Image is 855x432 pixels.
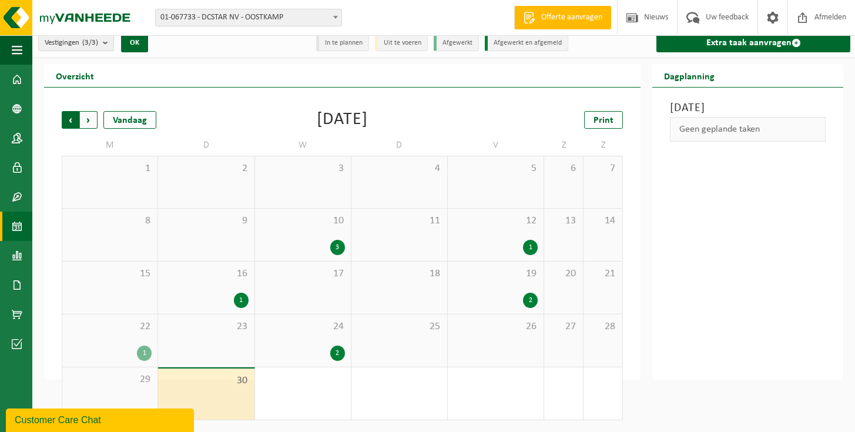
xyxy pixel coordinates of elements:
iframe: chat widget [6,406,196,432]
h2: Overzicht [44,64,106,87]
td: D [158,135,254,156]
span: 17 [261,267,345,280]
span: 1 [68,162,152,175]
span: 20 [550,267,577,280]
td: Z [584,135,623,156]
span: 16 [164,267,248,280]
button: Vestigingen(3/3) [38,34,114,51]
div: 1 [523,240,538,255]
span: 10 [261,215,345,227]
span: 01-067733 - DCSTAR NV - OOSTKAMP [155,9,342,26]
span: 3 [261,162,345,175]
a: Extra taak aanvragen [656,34,850,52]
span: 2 [164,162,248,175]
li: Afgewerkt en afgemeld [485,35,568,51]
div: Vandaag [103,111,156,129]
div: 1 [137,346,152,361]
span: 15 [68,267,152,280]
span: 4 [357,162,441,175]
span: 24 [261,320,345,333]
span: 13 [550,215,577,227]
span: 8 [68,215,152,227]
td: M [62,135,158,156]
span: 7 [589,162,616,175]
span: 22 [68,320,152,333]
li: Uit te voeren [375,35,428,51]
span: 27 [550,320,577,333]
td: W [255,135,351,156]
td: D [351,135,448,156]
li: Afgewerkt [434,35,479,51]
span: 18 [357,267,441,280]
span: 5 [454,162,538,175]
span: Vestigingen [45,34,98,52]
h2: Dagplanning [652,64,726,87]
span: 23 [164,320,248,333]
td: V [448,135,544,156]
span: 01-067733 - DCSTAR NV - OOSTKAMP [156,9,341,26]
h3: [DATE] [670,99,826,117]
span: 25 [357,320,441,333]
span: 21 [589,267,616,280]
span: Print [594,116,613,125]
span: 26 [454,320,538,333]
div: 2 [523,293,538,308]
li: In te plannen [316,35,369,51]
div: 3 [330,240,345,255]
span: 6 [550,162,577,175]
span: 12 [454,215,538,227]
div: [DATE] [317,111,368,129]
div: Geen geplande taken [670,117,826,142]
span: 19 [454,267,538,280]
span: 29 [68,373,152,386]
div: 1 [234,293,249,308]
span: 30 [164,374,248,387]
span: 11 [357,215,441,227]
span: Volgende [80,111,98,129]
count: (3/3) [82,39,98,46]
span: 14 [589,215,616,227]
div: 2 [330,346,345,361]
span: Offerte aanvragen [538,12,605,24]
span: Vorige [62,111,79,129]
a: Offerte aanvragen [514,6,611,29]
span: 28 [589,320,616,333]
span: 9 [164,215,248,227]
td: Z [544,135,584,156]
a: Print [584,111,623,129]
button: OK [121,34,148,52]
